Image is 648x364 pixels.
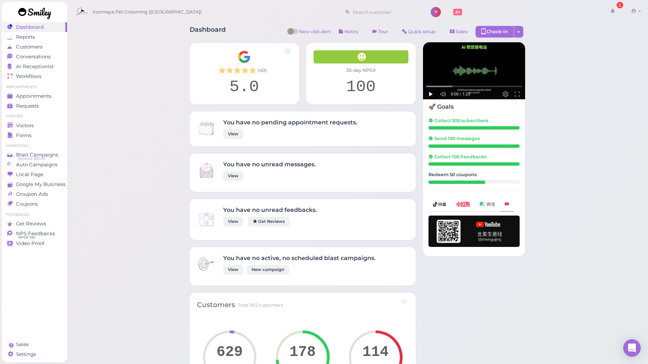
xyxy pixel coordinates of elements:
[190,26,226,39] h1: Dashboard
[197,119,216,138] img: Inbox
[2,91,67,101] a: Appointments
[197,300,235,310] div: Customers
[299,28,331,39] span: New visit alert
[428,172,520,177] h5: Redeem 50 coupons
[16,54,51,60] span: Conversations
[2,179,67,189] a: Google My Business
[2,121,67,131] a: Visitors
[428,154,520,159] h5: Collect 100 Feedbacks
[16,93,51,99] span: Appointments
[314,77,408,97] div: 100
[16,181,66,187] span: Google My Business
[456,29,467,34] span: Sales
[223,217,243,226] a: View
[2,143,67,148] li: Marketing
[366,26,394,38] a: Tour
[2,85,67,90] li: Appointments
[197,161,216,180] img: Inbox
[238,50,251,63] img: Google__G__Logo-edd0e34f60d7ca4a2f4ece79cff21ae3.svg
[2,189,67,199] a: Groupon Ads
[197,210,216,229] img: Inbox
[2,239,67,248] a: Video Proof
[16,63,54,70] span: AI Receptionist
[223,161,316,168] h4: You have no unread messages.
[333,26,364,38] button: Notes
[93,2,202,22] span: Ironmaya Pet Grooming ([GEOGRAPHIC_DATA])
[423,42,525,100] img: AI receptionist
[18,156,45,162] span: Balance: $20.00
[428,136,520,141] h5: Send 100 messages
[16,24,44,30] span: Dashboard
[456,202,470,206] img: xhs-786d23addd57f6a2be217d5a65f4ab6b.png
[16,103,39,109] span: Requests
[396,26,442,38] a: Quick setup
[16,191,48,197] span: Groupon Ads
[2,349,67,359] a: Settings
[16,231,55,237] span: NPS Feedbacks
[2,52,67,62] a: Conversations
[16,171,43,178] span: Local Page
[428,216,520,247] img: youtube-h-92280983ece59b2848f85fc261e8ffad.png
[2,114,67,119] li: Visitors
[258,67,267,74] span: ( 40 )
[2,42,67,52] a: Customers
[197,77,292,97] div: 5.0
[16,162,58,168] span: Auto Campaigns
[2,32,67,42] a: Reports
[223,129,243,139] a: View
[238,302,283,309] div: Total 992 customers
[16,34,35,40] span: Reports
[2,340,67,349] a: Sales
[16,201,38,207] span: Coupons
[428,118,520,123] h5: Collect 300 subscribers
[223,265,243,275] a: View
[16,132,32,139] span: Forms
[480,202,495,206] img: wechat-a99521bb4f7854bbf8f190d1356e2cdb.png
[197,255,216,274] img: Inbox
[16,73,42,80] span: Workflows
[2,71,67,81] a: Workflows
[444,26,474,38] a: Sales
[16,351,36,357] span: Settings
[2,62,67,71] a: AI Receptionist
[16,44,43,50] span: Customers
[223,119,357,126] h4: You have no pending appointment requests.
[2,229,67,239] a: NPS Feedbacks NPS® 100
[2,212,67,217] li: Feedbacks
[428,181,485,184] div: 31
[2,170,67,179] a: Local Page
[428,103,520,110] h4: 🚀 Goals
[2,150,67,160] a: Blast Campaigns Balance: $20.00
[2,22,67,32] a: Dashboard
[16,152,58,158] span: Blast Campaigns
[16,221,46,227] span: Get Reviews
[18,235,35,240] span: NPS® 100
[2,131,67,140] a: Forms
[16,240,44,247] span: Video Proof
[350,6,421,18] input: Search customer
[16,341,29,348] span: Sales
[623,339,641,357] div: Open Intercom Messenger
[2,199,67,209] a: Coupons
[2,160,67,170] a: Auto Campaigns
[223,255,376,262] h4: You have no active, no scheduled blast campaigns.
[2,219,67,229] a: Get Reviews
[617,2,623,8] div: 1
[223,206,317,213] h4: You have no unread feedbacks.
[223,171,243,181] a: View
[476,26,514,38] div: Check-in
[248,217,290,226] a: Get Reviews
[16,123,34,129] span: Visitors
[2,101,67,111] a: Requests
[314,67,408,74] div: 30-day NPS®
[247,265,289,275] a: New campaign
[433,202,447,207] img: douyin-2727e60b7b0d5d1bbe969c21619e8014.png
